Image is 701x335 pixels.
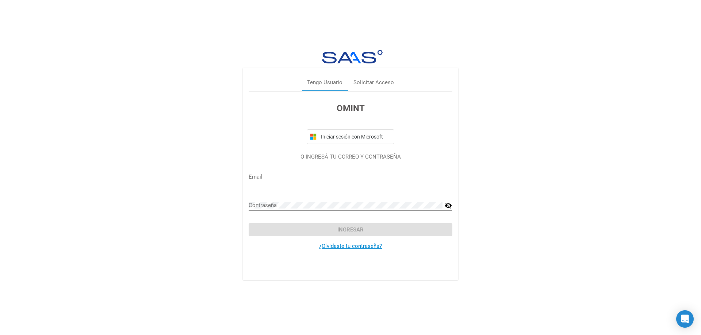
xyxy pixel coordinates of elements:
span: Ingresar [337,226,364,233]
mat-icon: visibility_off [445,201,452,210]
span: Iniciar sesión con Microsoft [319,134,391,140]
h3: OMINT [249,102,452,115]
div: Tengo Usuario [307,78,342,87]
button: Ingresar [249,223,452,236]
p: O INGRESÁ TU CORREO Y CONTRASEÑA [249,153,452,161]
div: Solicitar Acceso [353,78,394,87]
button: Iniciar sesión con Microsoft [307,129,394,144]
a: ¿Olvidaste tu contraseña? [319,243,382,249]
div: Open Intercom Messenger [676,310,694,328]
